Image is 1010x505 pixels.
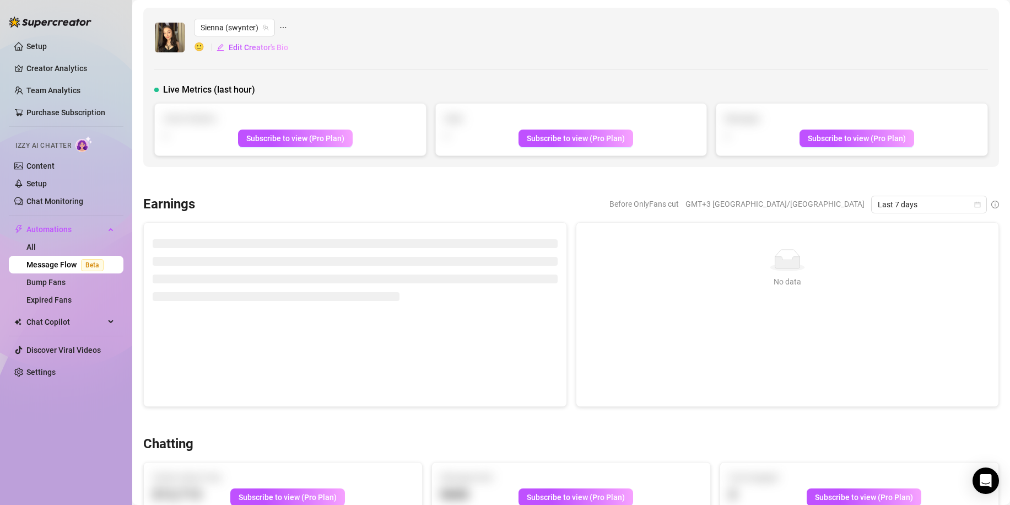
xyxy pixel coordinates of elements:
span: Izzy AI Chatter [15,141,71,151]
a: Setup [26,42,47,51]
button: Subscribe to view (Pro Plan) [238,130,353,147]
a: Purchase Subscription [26,108,105,117]
a: Message FlowBeta [26,260,108,269]
button: Edit Creator's Bio [216,39,289,56]
a: Chat Monitoring [26,197,83,206]
span: Automations [26,221,105,238]
span: Last 7 days [878,196,980,213]
a: Team Analytics [26,86,80,95]
span: info-circle [991,201,999,208]
span: Chat Copilot [26,313,105,331]
a: Creator Analytics [26,60,115,77]
span: ellipsis [279,19,287,36]
span: Sienna (swynter) [201,19,268,36]
a: Setup [26,179,47,188]
img: AI Chatter [75,136,93,152]
span: Subscribe to view (Pro Plan) [527,134,625,143]
span: team [262,24,269,31]
h3: Earnings [143,196,195,213]
span: 🙂 [194,41,216,54]
span: Subscribe to view (Pro Plan) [808,134,906,143]
span: Beta [81,259,104,271]
span: Before OnlyFans cut [609,196,679,212]
a: Discover Viral Videos [26,346,101,354]
span: Live Metrics (last hour) [163,83,255,96]
a: Expired Fans [26,296,72,304]
span: Subscribe to view (Pro Plan) [815,493,913,502]
div: No data [590,276,986,288]
h3: Chatting [143,436,193,453]
a: Settings [26,368,56,377]
span: GMT+3 [GEOGRAPHIC_DATA]/[GEOGRAPHIC_DATA] [685,196,865,212]
span: edit [217,44,224,51]
span: thunderbolt [14,225,23,234]
span: Subscribe to view (Pro Plan) [527,493,625,502]
span: Edit Creator's Bio [229,43,288,52]
img: logo-BBDzfeDw.svg [9,17,91,28]
span: Subscribe to view (Pro Plan) [239,493,337,502]
button: Subscribe to view (Pro Plan) [800,130,914,147]
a: Bump Fans [26,278,66,287]
img: Chat Copilot [14,318,21,326]
img: Sienna [155,23,185,52]
a: Content [26,162,55,170]
a: All [26,243,36,251]
span: calendar [974,201,981,208]
button: Subscribe to view (Pro Plan) [518,130,633,147]
span: Subscribe to view (Pro Plan) [246,134,344,143]
div: Open Intercom Messenger [973,468,999,494]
